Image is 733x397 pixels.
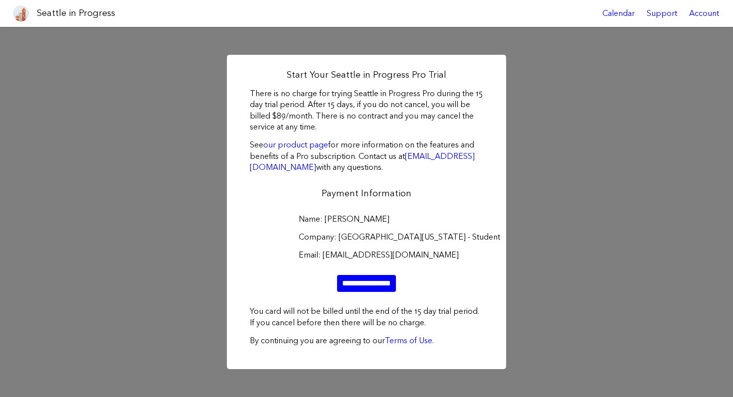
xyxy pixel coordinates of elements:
[299,250,434,261] label: Email: [EMAIL_ADDRESS][DOMAIN_NAME]
[13,5,29,21] img: favicon-96x96.png
[250,69,483,81] h2: Start Your Seattle in Progress Pro Trial
[385,336,432,345] a: Terms of Use
[263,140,328,149] a: our product page
[250,306,483,328] p: You card will not be billed until the end of the 15 day trial period. If you cancel before then t...
[250,139,483,173] p: See for more information on the features and benefits of a Pro subscription. Contact us at with a...
[250,187,483,200] h2: Payment Information
[250,88,483,133] p: There is no charge for trying Seattle in Progress Pro during the 15 day trial period. After 15 da...
[250,335,483,346] p: By continuing you are agreeing to our .
[299,214,434,225] label: Name: [PERSON_NAME]
[299,232,434,243] label: Company: [GEOGRAPHIC_DATA][US_STATE] - Student
[37,7,115,19] h1: Seattle in Progress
